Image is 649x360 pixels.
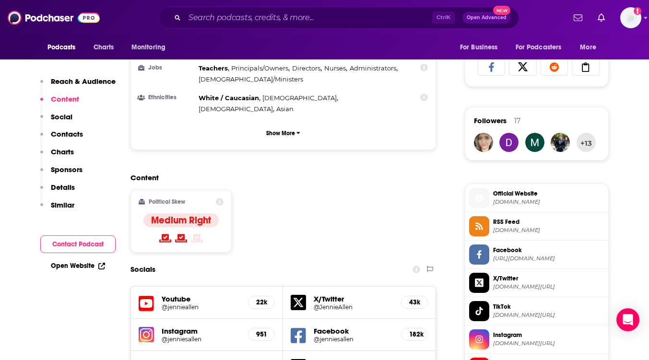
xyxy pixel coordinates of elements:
span: Asian [276,105,294,113]
span: Followers [474,116,507,125]
span: Monitoring [131,41,165,54]
span: Podcasts [47,41,76,54]
span: Principals/Owners [231,64,288,72]
p: Contacts [51,129,83,139]
h5: Facebook [314,326,393,336]
h3: Jobs [139,65,195,71]
h5: 182k [409,330,420,338]
a: Share on Facebook [478,58,506,76]
span: [DEMOGRAPHIC_DATA] [199,105,273,113]
a: RSS Feed[DOMAIN_NAME] [469,216,604,236]
span: TikTok [493,302,604,311]
span: , [199,63,229,74]
h5: 951 [256,330,267,338]
h2: Content [130,173,429,182]
span: Ctrl K [432,12,455,24]
button: +13 [577,133,596,152]
p: Details [51,183,75,192]
p: Reach & Audience [51,77,116,86]
span: Logged in as Andrea1206 [620,7,641,28]
h2: Socials [130,260,155,279]
span: , [199,93,260,104]
p: Social [51,112,72,121]
img: djones [499,133,519,152]
span: Directors [292,64,320,72]
span: feeds.megaphone.fm [493,227,604,234]
img: helmickcd [551,133,570,152]
button: open menu [41,38,88,57]
img: Kayde [525,133,544,152]
span: Instagram [493,331,604,339]
a: Charts [87,38,120,57]
span: tiktok.com/@jenniesallen [493,312,604,319]
svg: Add a profile image [634,7,641,15]
span: Charts [94,41,114,54]
a: @jennieallen [162,303,241,311]
button: Show profile menu [620,7,641,28]
span: twitter.com/JennieAllen [493,283,604,290]
span: https://www.facebook.com/jenniesallen [493,255,604,262]
h3: Ethnicities [139,94,195,101]
button: Sponsors [40,165,83,183]
button: Reach & Audience [40,77,116,94]
button: Contacts [40,129,83,147]
span: , [292,63,322,74]
h5: 43k [409,298,420,306]
span: White / Caucasian [199,94,259,102]
span: For Business [460,41,498,54]
img: annafcello [474,133,493,152]
a: Share on X/Twitter [509,58,537,76]
span: Official Website [493,189,604,198]
div: Search podcasts, credits, & more... [158,7,519,29]
span: For Podcasters [516,41,562,54]
span: New [493,6,510,15]
div: Open Intercom Messenger [616,308,639,331]
a: Instagram[DOMAIN_NAME][URL] [469,329,604,349]
span: , [231,63,290,74]
a: X/Twitter[DOMAIN_NAME][URL] [469,273,604,293]
span: Facebook [493,246,604,255]
a: Copy Link [572,58,600,76]
h5: Instagram [162,326,241,336]
a: TikTok[DOMAIN_NAME][URL] [469,301,604,321]
h5: Youtube [162,294,241,303]
button: Social [40,112,72,130]
button: Similar [40,200,74,218]
button: open menu [125,38,178,57]
span: , [199,104,274,115]
a: @JennieAllen [314,303,393,311]
span: , [350,63,398,74]
span: [DEMOGRAPHIC_DATA] [262,94,337,102]
span: , [324,63,347,74]
button: Contact Podcast [40,235,116,253]
h2: Political Skew [149,198,185,205]
button: open menu [573,38,608,57]
span: Administrators [350,64,396,72]
button: Open AdvancedNew [462,12,511,23]
a: @jenniesallen [314,336,393,343]
a: Official Website[DOMAIN_NAME] [469,188,604,208]
a: Share on Reddit [541,58,568,76]
p: Content [51,94,79,104]
span: Open Advanced [467,15,507,20]
span: [DEMOGRAPHIC_DATA]/Ministers [199,75,303,83]
div: 17 [514,116,520,125]
span: X/Twitter [493,274,604,283]
img: iconImage [139,327,154,342]
input: Search podcasts, credits, & more... [185,10,432,25]
img: Podchaser - Follow, Share and Rate Podcasts [8,9,100,27]
span: , [262,93,338,104]
a: Show notifications dropdown [570,10,586,26]
p: Show More [266,130,295,137]
span: jennieallen.com [493,198,604,206]
p: Charts [51,147,74,156]
h5: 22k [256,298,267,306]
button: Content [40,94,79,112]
h5: @jenniesallen [162,336,241,343]
a: Open Website [51,262,105,270]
